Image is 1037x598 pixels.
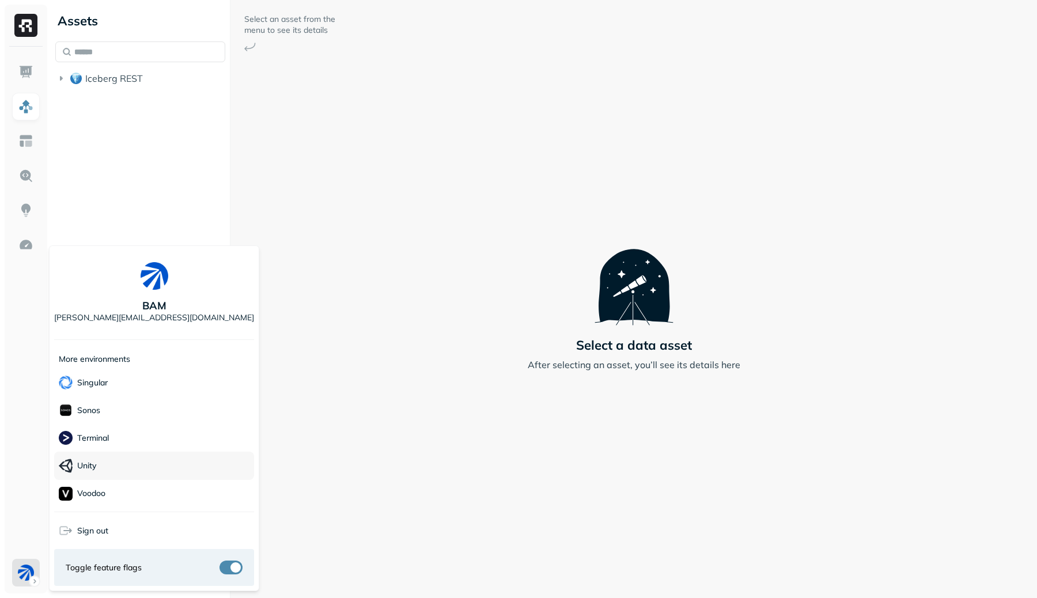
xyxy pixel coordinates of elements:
span: Toggle feature flags [66,562,142,573]
img: Singular [59,376,73,389]
p: Singular [77,377,108,388]
img: Voodoo [59,487,73,501]
img: Unity [59,459,73,473]
img: Sonos [59,403,73,417]
img: BAM [141,262,168,290]
img: Terminal [59,431,73,445]
p: Sonos [77,405,100,416]
span: Sign out [77,525,108,536]
p: Unity [77,460,96,471]
p: [PERSON_NAME][EMAIL_ADDRESS][DOMAIN_NAME] [54,312,254,323]
p: Terminal [77,433,109,444]
p: Voodoo [77,488,105,499]
p: BAM [142,299,166,312]
p: More environments [59,354,130,365]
